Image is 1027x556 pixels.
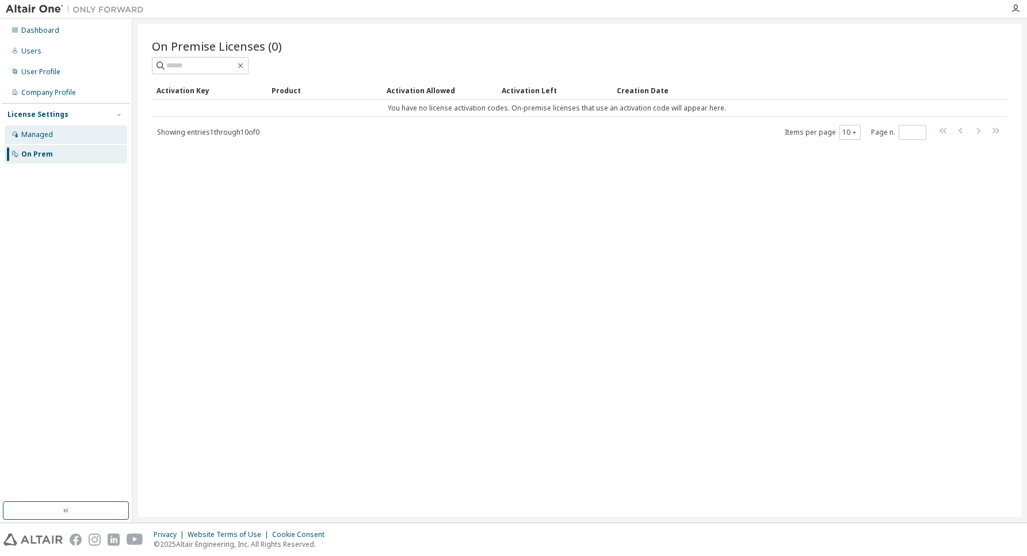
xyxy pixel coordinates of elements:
div: Activation Left [502,81,608,100]
div: On Prem [21,150,53,159]
div: Dashboard [21,26,59,35]
img: youtube.svg [127,534,143,546]
img: linkedin.svg [108,534,120,546]
div: Users [21,47,41,56]
div: Activation Key [156,81,262,100]
div: Website Terms of Use [188,530,272,539]
span: On Premise Licenses (0) [152,38,282,54]
img: altair_logo.svg [3,534,63,546]
td: You have no license activation codes. On-premise licenses that use an activation code will appear... [152,100,961,117]
img: Altair One [6,3,150,15]
img: instagram.svg [89,534,101,546]
span: Page n. [871,125,926,140]
span: Items per page [785,125,861,140]
div: Creation Date [617,81,957,100]
span: Showing entries 1 through 10 of 0 [157,127,259,137]
div: Privacy [154,530,188,539]
div: Activation Allowed [387,81,492,100]
div: Product [272,81,377,100]
img: facebook.svg [70,534,82,546]
p: © 2025 Altair Engineering, Inc. All Rights Reserved. [154,539,331,549]
div: License Settings [7,110,68,119]
button: 10 [842,128,858,137]
div: Company Profile [21,88,76,97]
div: Managed [21,130,53,139]
div: User Profile [21,67,60,77]
div: Cookie Consent [272,530,331,539]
